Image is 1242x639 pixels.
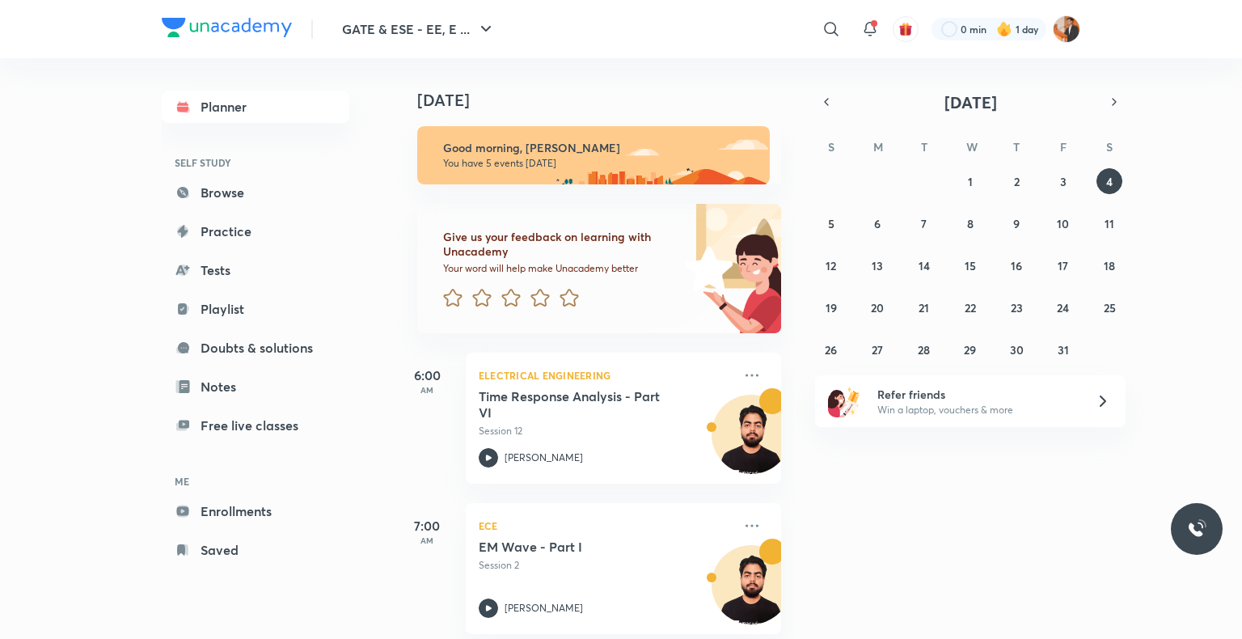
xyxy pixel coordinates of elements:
[877,403,1076,417] p: Win a laptop, vouchers & more
[443,230,679,259] h6: Give us your feedback on learning with Unacademy
[871,300,884,315] abbr: October 20, 2025
[966,139,978,154] abbr: Wednesday
[1050,168,1076,194] button: October 3, 2025
[1104,258,1115,273] abbr: October 18, 2025
[479,424,733,438] p: Session 12
[1096,294,1122,320] button: October 25, 2025
[911,252,937,278] button: October 14, 2025
[911,336,937,362] button: October 28, 2025
[162,495,349,527] a: Enrollments
[921,139,927,154] abbr: Tuesday
[417,126,770,184] img: morning
[911,210,937,236] button: October 7, 2025
[1105,216,1114,231] abbr: October 11, 2025
[957,168,983,194] button: October 1, 2025
[957,336,983,362] button: October 29, 2025
[1096,168,1122,194] button: October 4, 2025
[828,385,860,417] img: referral
[874,216,881,231] abbr: October 6, 2025
[1003,294,1029,320] button: October 23, 2025
[828,139,834,154] abbr: Sunday
[395,366,459,385] h5: 6:00
[1003,336,1029,362] button: October 30, 2025
[1106,139,1113,154] abbr: Saturday
[996,21,1012,37] img: streak
[712,554,790,632] img: Avatar
[1106,174,1113,189] abbr: October 4, 2025
[162,409,349,442] a: Free live classes
[826,300,837,315] abbr: October 19, 2025
[162,176,349,209] a: Browse
[893,16,919,42] button: avatar
[825,342,837,358] abbr: October 26, 2025
[828,216,834,231] abbr: October 5, 2025
[1058,258,1068,273] abbr: October 17, 2025
[964,342,976,358] abbr: October 29, 2025
[395,385,459,395] p: AM
[968,174,973,189] abbr: October 1, 2025
[1011,258,1022,273] abbr: October 16, 2025
[162,149,349,176] h6: SELF STUDY
[1003,168,1029,194] button: October 2, 2025
[162,293,349,325] a: Playlist
[162,18,292,41] a: Company Logo
[872,342,883,358] abbr: October 27, 2025
[873,139,883,154] abbr: Monday
[162,91,349,123] a: Planner
[332,13,505,45] button: GATE & ESE - EE, E ...
[921,216,927,231] abbr: October 7, 2025
[417,91,797,110] h4: [DATE]
[872,258,883,273] abbr: October 13, 2025
[1096,210,1122,236] button: October 11, 2025
[505,601,583,616] p: [PERSON_NAME]
[395,516,459,535] h5: 7:00
[1057,216,1069,231] abbr: October 10, 2025
[1014,174,1020,189] abbr: October 2, 2025
[911,294,937,320] button: October 21, 2025
[818,336,844,362] button: October 26, 2025
[1053,15,1080,43] img: Ayush sagitra
[1060,174,1067,189] abbr: October 3, 2025
[965,258,976,273] abbr: October 15, 2025
[1050,294,1076,320] button: October 24, 2025
[479,516,733,535] p: ECE
[1050,252,1076,278] button: October 17, 2025
[864,252,890,278] button: October 13, 2025
[864,294,890,320] button: October 20, 2025
[864,210,890,236] button: October 6, 2025
[919,300,929,315] abbr: October 21, 2025
[957,210,983,236] button: October 8, 2025
[162,534,349,566] a: Saved
[918,342,930,358] abbr: October 28, 2025
[919,258,930,273] abbr: October 14, 2025
[1003,210,1029,236] button: October 9, 2025
[162,254,349,286] a: Tests
[505,451,583,465] p: [PERSON_NAME]
[818,252,844,278] button: October 12, 2025
[162,18,292,37] img: Company Logo
[838,91,1103,113] button: [DATE]
[1010,342,1024,358] abbr: October 30, 2025
[1013,216,1020,231] abbr: October 9, 2025
[965,300,976,315] abbr: October 22, 2025
[479,388,680,421] h5: Time Response Analysis - Part VI
[162,370,349,403] a: Notes
[864,336,890,362] button: October 27, 2025
[877,386,1076,403] h6: Refer friends
[1057,300,1069,315] abbr: October 24, 2025
[826,258,836,273] abbr: October 12, 2025
[1058,342,1069,358] abbr: October 31, 2025
[479,539,680,555] h5: EM Wave - Part I
[630,204,781,333] img: feedback_image
[967,216,974,231] abbr: October 8, 2025
[1104,300,1116,315] abbr: October 25, 2025
[162,468,349,495] h6: ME
[479,366,733,385] p: Electrical Engineering
[1050,210,1076,236] button: October 10, 2025
[957,294,983,320] button: October 22, 2025
[957,252,983,278] button: October 15, 2025
[479,558,733,573] p: Session 2
[1013,139,1020,154] abbr: Thursday
[712,404,790,481] img: Avatar
[443,141,755,155] h6: Good morning, [PERSON_NAME]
